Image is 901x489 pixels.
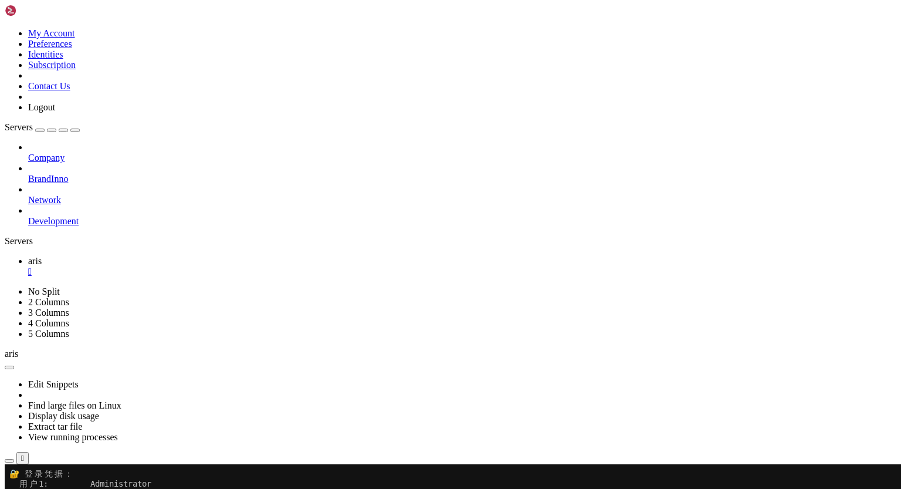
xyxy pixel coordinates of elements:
[95,334,105,344] span: 并
[49,35,59,45] span: 您
[5,95,15,104] span: 选
[241,244,251,254] span: ：
[16,452,29,464] button: 
[34,95,44,104] span: 【
[28,39,72,49] a: Preferences
[14,25,24,35] span: 用
[162,104,172,114] span: 立
[172,244,182,254] span: 安
[134,294,144,304] span: 密
[47,384,52,393] span: ~
[137,174,147,184] span: 固
[127,174,137,184] span: 加
[5,274,748,284] x-row: : <YOUR_IP>:13100
[24,314,34,324] span: 成
[202,244,212,254] span: 件
[53,104,63,114] span: 要
[77,184,87,194] span: 置
[5,124,748,134] x-row: /usr/local/bin/[DOMAIN_NAME]
[107,174,117,184] span: 系
[81,384,91,394] span: 交
[5,35,748,45] x-row: : proxmox.env CLOUDBASE_PASSWORD
[34,314,44,324] span: 所
[93,314,103,324] span: 动
[24,144,34,154] span: 脚
[73,144,83,154] span: 完
[5,164,748,174] x-row: Cloudbase-Init
[5,194,748,204] x-row: Sysprep
[28,163,896,184] li: BrandInno
[162,244,172,254] span: 如
[48,154,58,164] span: 换
[5,404,136,414] span: /usr/local/bin/[DOMAIN_NAME]
[28,174,68,184] span: BrandInno
[96,154,106,164] span: 网
[192,104,202,114] span: 行
[93,244,103,254] span: 进
[5,294,748,304] x-row: : proxmox.env
[48,264,58,274] span: 连
[24,25,34,35] span: 户
[83,104,93,114] span: 的
[134,334,144,344] span: 版
[123,95,133,104] span: ）
[29,65,39,75] span: 一
[28,216,896,227] a: Development
[83,234,93,244] span: 后
[130,35,140,45] span: 设
[5,184,748,194] x-row: SID
[58,174,68,184] span: 硬
[49,5,59,15] span: 据
[124,164,134,174] span: 配
[28,195,61,205] span: Network
[83,244,93,254] span: 前
[114,294,124,304] span: 中
[153,244,162,254] span: （
[14,314,24,324] span: 完
[14,15,24,25] span: 用
[241,104,251,114] span: ：
[222,104,232,114] span: 脚
[5,122,80,132] a: Servers
[5,5,15,15] span: 🔐
[73,95,83,104] span: 版
[24,15,34,25] span: 户
[100,384,110,394] span: 式
[38,294,48,304] span: 码
[170,384,179,394] span: 定
[5,234,748,244] x-row: 2:
[56,384,61,394] span: #
[63,244,73,254] span: 定
[38,274,48,284] span: 址
[39,5,49,15] span: 凭
[155,154,165,164] span: 升
[113,314,123,324] span: 置
[52,384,56,393] span: #
[154,334,164,344] span: 本
[83,95,93,104] span: 】
[93,95,103,104] span: （
[28,400,121,410] a: Find large files on Linux
[73,234,83,244] span: 制
[160,384,170,394] span: 版
[23,384,28,393] span: @
[38,184,48,194] span: 提
[5,154,748,164] x-row: VirtIO
[14,244,24,254] span: 如
[5,95,748,104] x-row: 1:
[5,75,249,84] span: ━━━━━━━━━━━━━━━━━━━━━━━━━━━━━━━━━━━━━━━━━━━━━━━━━━━━
[29,5,39,15] span: 录
[244,35,254,45] span: ）
[53,144,63,154] span: 自
[113,95,123,104] span: 荐
[71,384,81,394] span: 用
[53,314,63,324] span: 必
[103,95,113,104] span: 推
[77,264,87,274] span: 虚
[117,174,127,184] span: 统
[97,174,107,184] span: 与
[143,244,153,254] span: 置
[120,35,130,45] span: 中
[48,184,58,194] span: 取
[38,194,48,204] span: 执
